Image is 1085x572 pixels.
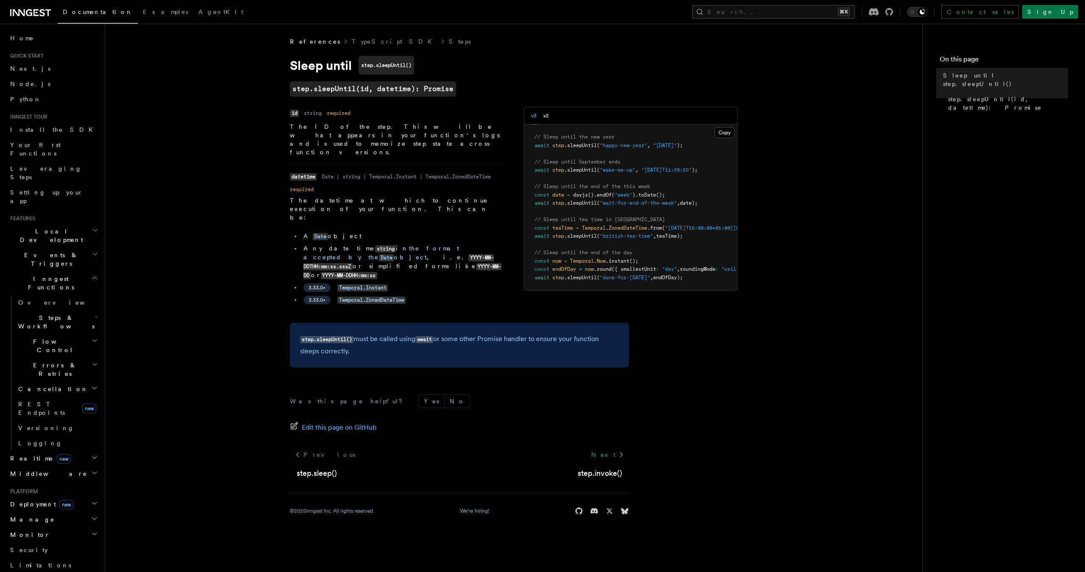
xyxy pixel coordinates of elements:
a: AgentKit [193,3,248,23]
span: Logging [18,440,62,447]
code: YYYY-MM-DD [303,263,501,279]
span: ( [597,167,600,173]
span: "day" [662,266,677,272]
span: = [567,192,570,198]
span: const [534,225,549,231]
button: v3 [531,107,537,125]
a: Previous [290,447,360,462]
a: Setting up your app [7,185,100,208]
span: ); [692,167,698,173]
button: Toggle dark mode [907,7,927,17]
span: : [656,266,659,272]
span: (); [629,258,638,264]
span: new [82,403,96,414]
span: step [552,200,564,206]
span: step [552,142,564,148]
span: , [635,167,638,173]
span: References [290,37,340,46]
button: v2 [543,107,549,125]
code: Date [379,254,394,261]
a: Sleep until step.sleepUntil() [940,68,1068,92]
a: Date [313,233,328,239]
a: step.sleepUntil(id, datetime): Promise [945,92,1068,115]
a: step.sleep() [297,467,337,479]
span: Inngest Functions [7,275,92,292]
a: TypeScript SDK [352,37,437,46]
a: Python [7,92,100,107]
button: No [445,395,470,408]
div: © 2025 Inngest Inc. All rights reserved. [290,508,374,514]
code: await [415,336,433,343]
button: Errors & Retries [15,358,100,381]
code: id [290,110,299,117]
p: The datetime at which to continue execution of your function. This can be: [290,196,504,222]
span: .sleepUntil [564,142,597,148]
span: Features [7,215,35,222]
span: dayjs [573,192,588,198]
span: "[DATE]T11:59:59" [641,167,692,173]
span: // Sleep until tea time in [GEOGRAPHIC_DATA] [534,217,665,222]
span: date [552,192,564,198]
span: = [576,225,579,231]
span: Sleep until step.sleepUntil() [943,71,1068,88]
a: Logging [15,436,100,451]
span: , [653,233,656,239]
button: Manage [7,512,100,527]
a: Home [7,31,100,46]
code: Temporal.Instant [337,284,388,292]
span: .from [647,225,662,231]
code: string [375,245,396,253]
button: Search...⌘K [692,5,855,19]
span: ); [677,142,683,148]
span: ( [612,192,615,198]
a: Next [586,447,629,462]
a: Examples [138,3,193,23]
span: .sleepUntil [564,167,597,173]
span: REST Endpoints [18,401,65,416]
span: Temporal [570,258,594,264]
a: Temporal.ZonedDateTime [337,296,406,303]
a: the format accepted by theDateobject [303,245,459,261]
span: now [552,258,561,264]
span: teaTime); [656,233,683,239]
a: Leveraging Steps [7,161,100,185]
code: step.sleepUntil() [359,56,414,75]
span: (); [656,192,665,198]
span: Documentation [63,8,133,15]
span: // Sleep until September ends [534,159,620,165]
span: Steps & Workflows [15,314,95,330]
span: Deployment [7,500,73,508]
a: Next.js [7,61,100,76]
span: "wake-me-up" [600,167,635,173]
span: Monitor [7,530,50,539]
span: () [588,192,594,198]
h4: On this page [940,54,1068,68]
span: Middleware [7,469,87,478]
span: "done-for-[DATE]" [600,275,650,280]
button: Deploymentnew [7,497,100,512]
span: await [534,142,549,148]
code: Temporal.ZonedDateTime [337,297,406,304]
code: Date [313,233,328,240]
code: YYYY-MM-DDHH:mm:ss [321,272,377,279]
li: A object [301,232,504,241]
span: , [647,142,650,148]
span: Now [597,258,606,264]
a: Edit this page on GitHub [290,422,377,433]
span: endOfDay); [653,275,683,280]
span: ( [597,142,600,148]
span: now [585,266,594,272]
span: Temporal [582,225,606,231]
span: Examples [143,8,188,15]
span: Events & Triggers [7,251,92,268]
span: , [677,200,680,206]
span: .sleepUntil [564,233,597,239]
span: "ceil" [721,266,739,272]
span: const [534,266,549,272]
span: teaTime [552,225,573,231]
p: must be called using or some other Promise handler to ensure your function sleeps correctly. [300,333,619,357]
span: await [534,233,549,239]
span: "wait-for-end-of-the-week" [600,200,677,206]
span: Setting up your app [10,189,83,204]
button: Middleware [7,466,100,481]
